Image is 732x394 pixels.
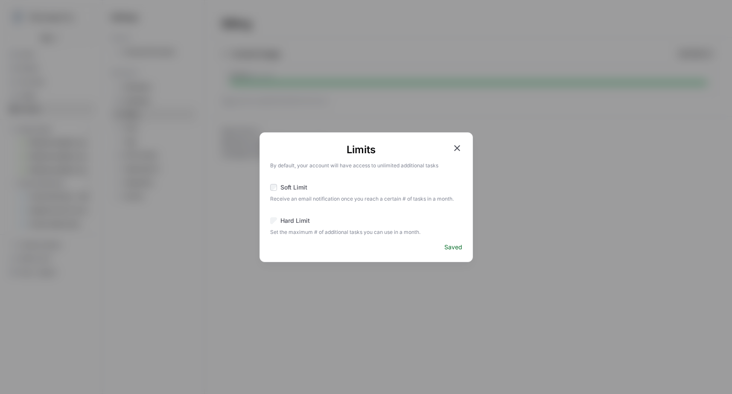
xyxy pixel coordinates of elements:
[270,217,277,224] input: Hard Limit
[280,216,310,225] span: Hard Limit
[270,193,462,203] span: Receive an email notification once you reach a certain # of tasks in a month.
[270,184,277,191] input: Soft Limit
[270,227,462,236] span: Set the maximum # of additional tasks you can use in a month.
[270,143,452,157] h1: Limits
[270,160,462,169] p: By default, your account will have access to unlimited additional tasks
[444,243,462,251] span: Saved
[280,183,307,192] span: Soft Limit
